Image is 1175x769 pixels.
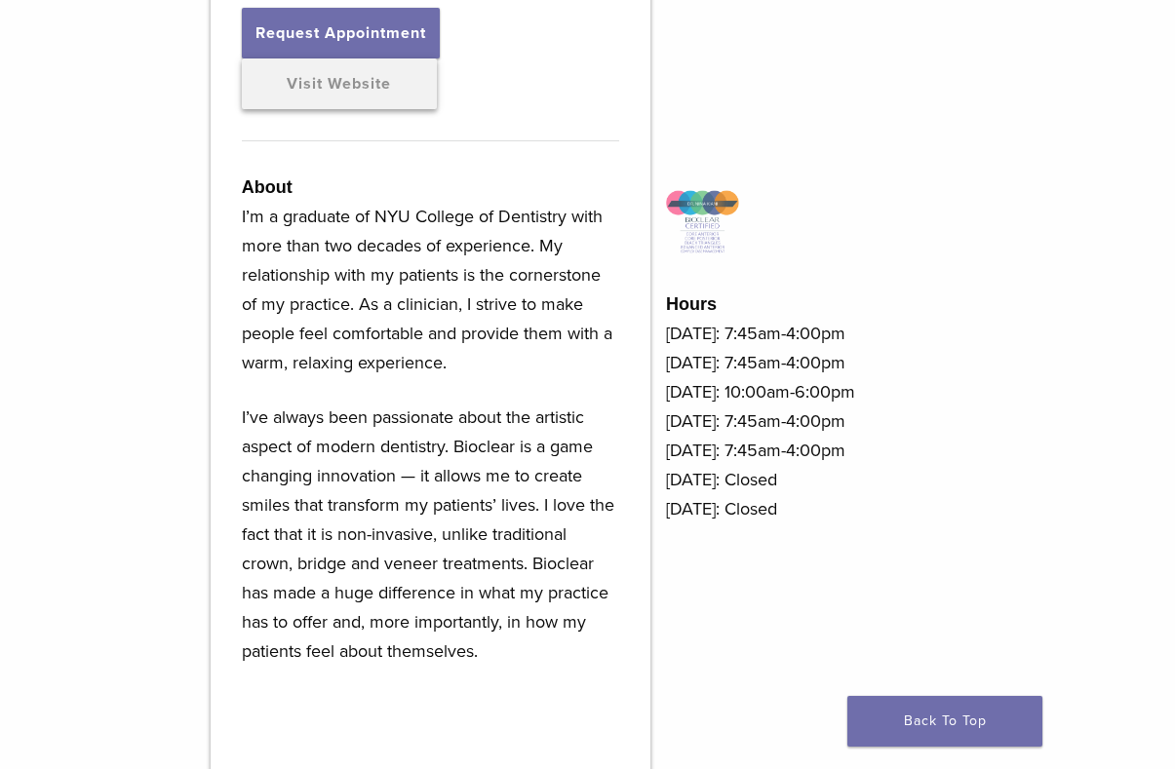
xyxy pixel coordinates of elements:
p: [DATE]: 7:45am-4:00pm [DATE]: 7:45am-4:00pm [DATE]: 10:00am-6:00pm [DATE]: 7:45am-4:00pm [DATE]: ... [666,319,964,523]
strong: Hours [666,294,717,314]
a: Back To Top [847,696,1042,747]
a: Visit Website [242,58,437,109]
strong: About [242,177,293,197]
img: Icon [666,190,739,253]
p: I’ve always been passionate about the artistic aspect of modern dentistry. Bioclear is a game cha... [242,403,619,666]
p: I’m a graduate of NYU College of Dentistry with more than two decades of experience. My relations... [242,202,619,377]
button: Request Appointment [242,8,440,58]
